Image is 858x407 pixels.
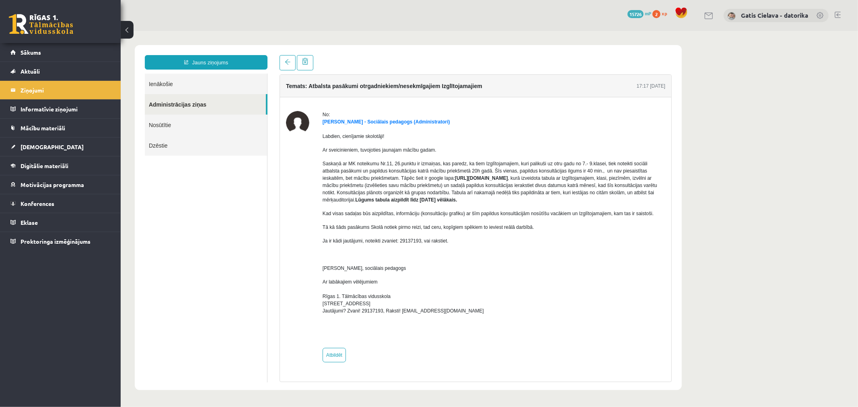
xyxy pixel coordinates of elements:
[21,162,68,169] span: Digitālie materiāli
[10,175,111,194] a: Motivācijas programma
[202,206,545,214] p: Ja ir kādi jautājumi, noteikti zvaniet: 29137193, vai rakstiet.
[21,49,41,56] span: Sākums
[628,10,651,16] a: 15726 mP
[202,193,545,200] p: Tā kā šāds pasākums Skolā notiek pirmo reizi, tad ceru, kopīgiem spēkiem to ieviest reālā darbībā.
[202,247,545,284] p: Ar labākajiem vēlējumiem Rīgas 1. Tālmācības vidusskola [STREET_ADDRESS] Jautājumi? Zvani! 291371...
[10,119,111,137] a: Mācību materiāli
[10,81,111,99] a: Ziņojumi
[202,179,545,186] p: Kad visas sadaļas būs aizpildītas, informāciju (konsultāciju grafiku) ar šīm papildus konsultācij...
[9,14,73,34] a: Rīgas 1. Tālmācības vidusskola
[202,102,545,109] p: Labdien, cienījamie skolotāji!
[741,11,808,19] a: Gatis Cielava - datorika
[24,84,146,104] a: Nosūtītie
[21,100,111,118] legend: Informatīvie ziņojumi
[10,213,111,232] a: Eklase
[10,43,111,62] a: Sākums
[24,63,145,84] a: Administrācijas ziņas
[21,181,84,188] span: Motivācijas programma
[652,10,660,18] span: 2
[21,200,54,207] span: Konferences
[10,100,111,118] a: Informatīvie ziņojumi
[662,10,667,16] span: xp
[24,104,146,125] a: Dzēstie
[628,10,644,18] span: 15726
[728,12,736,20] img: Gatis Cielava - datorika
[21,68,40,75] span: Aktuāli
[10,156,111,175] a: Digitālie materiāli
[202,234,545,241] p: [PERSON_NAME], sociālais pedagogs
[10,232,111,251] a: Proktoringa izmēģinājums
[24,24,147,39] a: Jauns ziņojums
[652,10,671,16] a: 2 xp
[202,115,545,123] p: Ar sveicinieniem, tuvojoties jaunajam mācību gadam.
[21,238,91,245] span: Proktoringa izmēģinājums
[334,144,387,150] strong: [URL][DOMAIN_NAME]
[202,80,545,87] div: No:
[516,51,545,59] div: 17:17 [DATE]
[202,88,329,94] a: [PERSON_NAME] - Sociālais pedagogs (Administratori)
[165,80,189,103] img: Dagnija Gaubšteina - Sociālais pedagogs
[21,143,84,150] span: [DEMOGRAPHIC_DATA]
[645,10,651,16] span: mP
[165,52,362,58] h4: Temats: Atbalsta pasākumi otrgadniekiem/nesekmīgajiem Izglītojamajiem
[235,166,336,172] strong: Lūgums tabula aizpildīt līdz [DATE] vēlākais.
[21,81,111,99] legend: Ziņojumi
[21,219,38,226] span: Eklase
[10,138,111,156] a: [DEMOGRAPHIC_DATA]
[202,129,545,173] p: Saskaņā ar MK noteikumu Nr.11, 26.punktu ir izmaiņas, kas paredz, ka tiem Izglītojamajiem, kuri p...
[24,43,146,63] a: Ienākošie
[10,194,111,213] a: Konferences
[10,62,111,80] a: Aktuāli
[21,124,65,132] span: Mācību materiāli
[202,317,225,331] a: Atbildēt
